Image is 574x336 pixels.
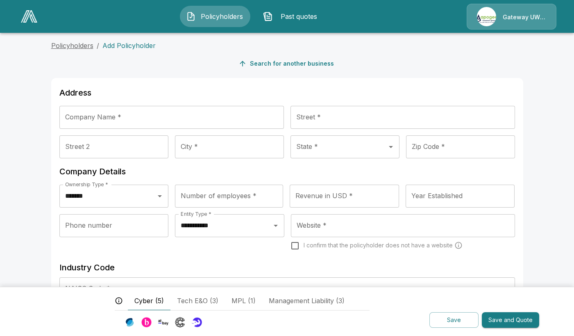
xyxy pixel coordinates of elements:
svg: The carriers and lines of business displayed below reflect potential appetite based on available ... [115,297,123,305]
img: Carrier Logo [125,317,135,327]
img: Policyholders Icon [186,11,196,21]
button: Save and Quote [482,312,539,328]
p: Add Policyholder [102,41,156,50]
img: Carrier Logo [141,317,152,327]
button: Policyholders IconPolicyholders [180,6,250,27]
button: Open [270,220,281,231]
span: Cyber (5) [134,296,164,306]
svg: Carriers run a cyber security scan on the policyholders' websites. Please enter a website wheneve... [454,241,463,249]
p: Gateway UW dba Apogee [503,13,546,21]
button: Open [501,283,512,295]
span: I confirm that the policyholder does not have a website [304,241,453,249]
button: Past quotes IconPast quotes [257,6,327,27]
span: Past quotes [276,11,321,21]
a: Policyholders [51,41,93,50]
li: / [97,41,99,50]
label: Entity Type * [181,210,211,217]
h6: Address [59,86,515,99]
button: Search for another business [237,56,337,71]
span: Tech E&O (3) [177,296,218,306]
span: Policyholders [199,11,244,21]
img: Carrier Logo [175,317,185,327]
button: Save [429,312,479,328]
label: Ownership Type * [65,181,108,188]
img: Agency Icon [477,7,496,26]
h6: Industry Code [59,261,515,274]
img: Carrier Logo [158,317,168,327]
h6: Company Details [59,165,515,178]
span: Management Liability (3) [269,296,345,306]
img: Past quotes Icon [263,11,273,21]
img: AA Logo [21,10,37,23]
img: Carrier Logo [192,317,202,327]
button: Open [154,190,166,202]
button: Open [385,141,397,153]
span: MPL (1) [231,296,256,306]
nav: breadcrumb [51,41,523,50]
a: Agency IconGateway UW dba Apogee [467,4,556,30]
